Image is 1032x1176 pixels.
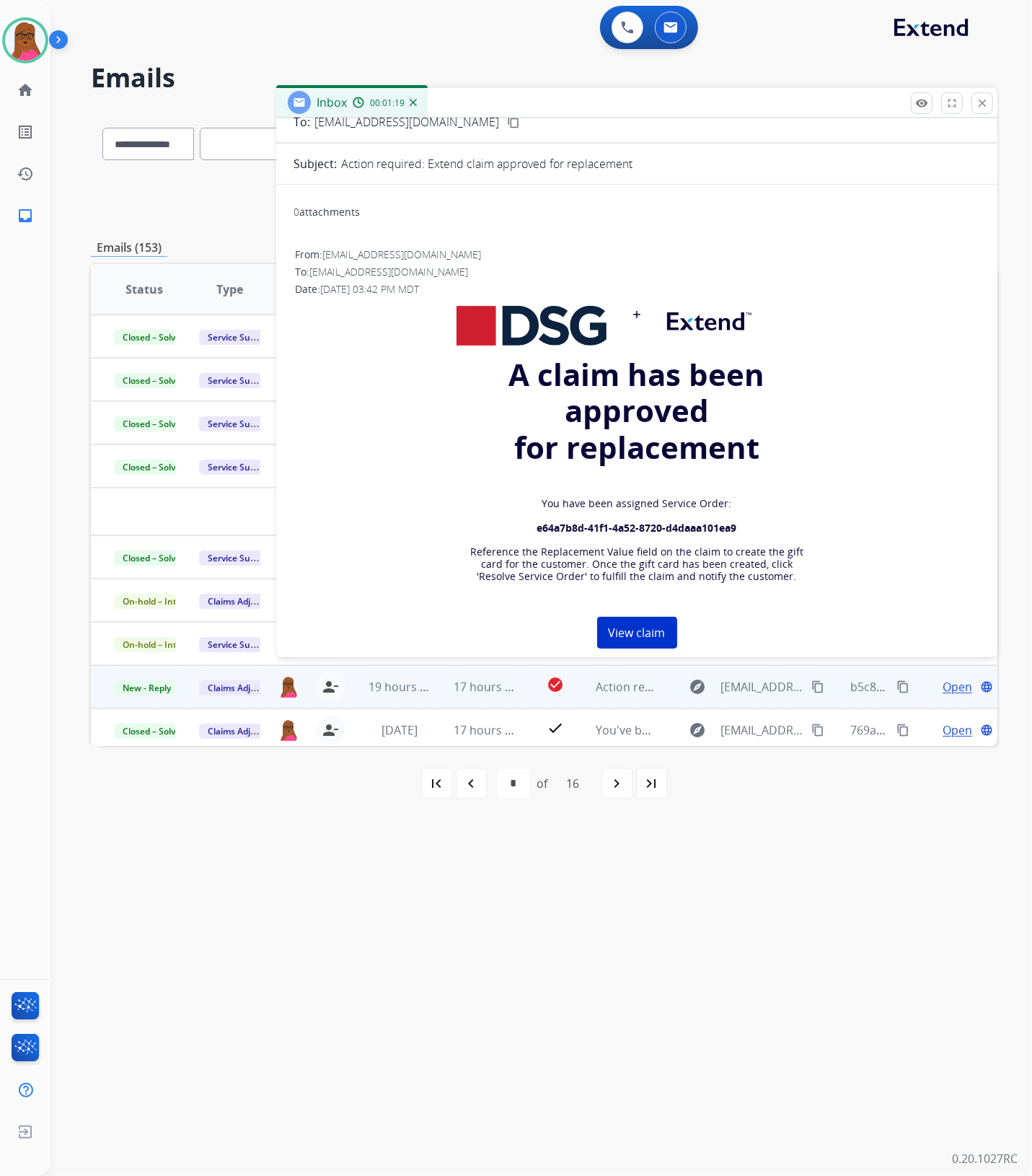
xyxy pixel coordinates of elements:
mat-icon: content_copy [896,724,909,737]
span: [DATE] [382,722,418,738]
span: Status [125,281,163,298]
p: 0.20.1027RC [952,1150,1018,1167]
span: Service Support [199,330,281,345]
span: Claims Adjudication [199,594,298,609]
mat-icon: list_alt [17,123,34,141]
p: Action required: Extend claim approved for replacement [341,155,632,172]
p: To: [294,113,310,131]
span: Service Support [199,416,281,431]
mat-icon: language [980,680,993,693]
img: DSG logo [457,306,607,346]
span: Open [943,678,972,695]
mat-icon: inbox [17,207,34,224]
span: Claims Adjudication [199,680,298,695]
span: Closed – Solved [114,416,194,431]
p: Reference the Replacement Value field on the claim to create the gift card for the customer. Once... [464,546,810,582]
mat-icon: content_copy [896,680,909,693]
span: Action required: Extend claim approved for replacement [596,679,902,695]
span: Type [216,281,243,298]
strong: A claim has been approved for replacement [509,354,765,468]
span: On-hold – Internal [114,637,207,652]
span: Closed – Solved [114,724,194,739]
div: To: [295,265,979,279]
img: agent-avatar [278,719,299,742]
img: agent-avatar [278,676,299,698]
span: 17 hours ago [454,722,525,738]
p: You have been assigned Service Order: [464,498,810,510]
span: 00:01:19 [370,97,405,109]
span: Closed – Solved [114,550,194,566]
mat-icon: navigate_before [463,775,480,792]
span: 0 [294,205,299,219]
p: Emails (153) [91,239,167,257]
mat-icon: explore [689,678,707,695]
span: [DATE] 03:42 PM MDT [320,282,419,296]
mat-icon: check_circle [547,676,564,693]
span: New - Reply [114,680,180,695]
span: [EMAIL_ADDRESS][DOMAIN_NAME] [721,678,804,695]
span: View claim [609,625,666,641]
mat-icon: person_remove [322,721,339,739]
span: Inbox [317,95,347,110]
span: Service Support [199,373,281,388]
span: [EMAIL_ADDRESS][DOMAIN_NAME] [322,247,481,261]
mat-icon: close [976,97,989,110]
mat-icon: content_copy [811,680,824,693]
mat-icon: last_page [643,775,661,792]
div: Date: [295,282,979,297]
mat-icon: content_copy [507,115,520,128]
mat-icon: first_page [428,775,446,792]
div: 16 [555,769,591,798]
mat-icon: navigate_next [609,775,626,792]
a: View claim [597,617,677,649]
strong: e64a7b8d-41f1-4a52-8720-d4daaa101ea9 [537,521,737,535]
span: Service Support [199,550,281,566]
mat-icon: language [980,724,993,737]
div: From: [295,247,979,262]
h2: Emails [91,63,997,92]
img: avatar [5,20,45,61]
mat-icon: content_copy [811,724,824,737]
mat-icon: remove_red_eye [915,97,928,110]
span: Closed – Solved [114,460,194,475]
span: Open [943,721,972,739]
span: Service Support [199,637,281,652]
p: Subject: [294,155,337,172]
mat-icon: explore [689,721,707,739]
div: attachments [294,205,360,219]
span: On-hold – Internal [114,594,207,609]
span: [EMAIL_ADDRESS][DOMAIN_NAME] [314,113,499,131]
mat-icon: home [17,82,34,99]
span: 17 hours ago [454,679,525,695]
img: Extend%E2%84%A2_color%20%281%29.png [667,312,752,330]
mat-icon: person_remove [322,678,339,695]
span: Closed – Solved [114,373,194,388]
mat-icon: history [17,165,34,183]
span: Service Support [199,460,281,475]
span: Claims Adjudication [199,724,298,739]
div: of [537,775,548,792]
span: [EMAIL_ADDRESS][DOMAIN_NAME] [721,721,804,739]
span: 19 hours ago [369,679,440,695]
span: Closed – Solved [114,330,194,345]
span: [EMAIL_ADDRESS][DOMAIN_NAME] [309,265,468,278]
mat-icon: fullscreen [945,97,958,110]
mat-icon: check [547,719,564,737]
img: plus_1.png [632,300,641,329]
